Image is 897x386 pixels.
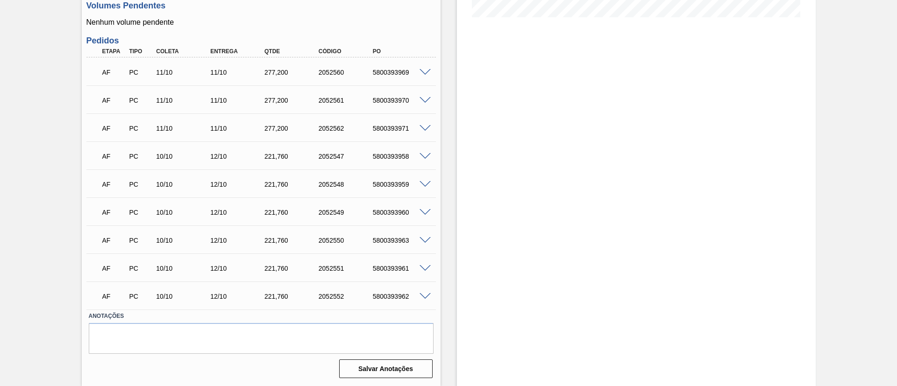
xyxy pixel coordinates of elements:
div: 5800393963 [370,237,431,244]
div: Aguardando Faturamento [100,202,128,223]
div: 5800393959 [370,181,431,188]
div: 5800393962 [370,293,431,300]
p: Nenhum volume pendente [86,18,436,27]
div: Aguardando Faturamento [100,174,128,195]
div: Tipo [127,48,155,55]
div: Pedido de Compra [127,97,155,104]
div: 221,760 [262,181,323,188]
div: 10/10/2025 [154,153,214,160]
div: Aguardando Faturamento [100,118,128,139]
div: Aguardando Faturamento [100,286,128,307]
h3: Volumes Pendentes [86,1,436,11]
p: AF [102,181,126,188]
div: 2052547 [316,153,377,160]
div: 11/10/2025 [154,69,214,76]
div: 2052551 [316,265,377,272]
div: Pedido de Compra [127,209,155,216]
div: 10/10/2025 [154,209,214,216]
div: 277,200 [262,69,323,76]
div: Coleta [154,48,214,55]
div: 12/10/2025 [208,153,269,160]
div: Aguardando Faturamento [100,230,128,251]
div: Pedido de Compra [127,69,155,76]
div: 10/10/2025 [154,293,214,300]
div: 5800393960 [370,209,431,216]
div: Código [316,48,377,55]
p: AF [102,69,126,76]
div: Aguardando Faturamento [100,90,128,111]
div: Entrega [208,48,269,55]
div: Aguardando Faturamento [100,62,128,83]
div: 5800393970 [370,97,431,104]
div: 221,760 [262,237,323,244]
p: AF [102,209,126,216]
div: 12/10/2025 [208,209,269,216]
label: Anotações [89,309,434,323]
p: AF [102,265,126,272]
div: Pedido de Compra [127,293,155,300]
div: 10/10/2025 [154,181,214,188]
div: 277,200 [262,125,323,132]
div: 2052561 [316,97,377,104]
div: 12/10/2025 [208,293,269,300]
div: 11/10/2025 [154,125,214,132]
div: 221,760 [262,209,323,216]
div: 221,760 [262,293,323,300]
div: 221,760 [262,265,323,272]
div: 10/10/2025 [154,237,214,244]
div: Pedido de Compra [127,153,155,160]
div: Aguardando Faturamento [100,146,128,167]
div: 5800393958 [370,153,431,160]
div: Pedido de Compra [127,237,155,244]
div: 12/10/2025 [208,265,269,272]
div: 5800393971 [370,125,431,132]
p: AF [102,293,126,300]
p: AF [102,125,126,132]
div: 221,760 [262,153,323,160]
div: Pedido de Compra [127,181,155,188]
div: 277,200 [262,97,323,104]
div: 12/10/2025 [208,237,269,244]
div: 2052549 [316,209,377,216]
div: 2052562 [316,125,377,132]
div: 11/10/2025 [208,125,269,132]
div: 2052560 [316,69,377,76]
p: AF [102,153,126,160]
div: Aguardando Faturamento [100,258,128,279]
div: 12/10/2025 [208,181,269,188]
div: 11/10/2025 [154,97,214,104]
div: 5800393969 [370,69,431,76]
div: 2052548 [316,181,377,188]
div: 2052552 [316,293,377,300]
p: AF [102,97,126,104]
div: 5800393961 [370,265,431,272]
div: Pedido de Compra [127,125,155,132]
button: Salvar Anotações [339,359,433,378]
div: 2052550 [316,237,377,244]
p: AF [102,237,126,244]
div: Etapa [100,48,128,55]
div: 11/10/2025 [208,97,269,104]
div: 11/10/2025 [208,69,269,76]
div: PO [370,48,431,55]
div: 10/10/2025 [154,265,214,272]
div: Pedido de Compra [127,265,155,272]
div: Qtde [262,48,323,55]
h3: Pedidos [86,36,436,46]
